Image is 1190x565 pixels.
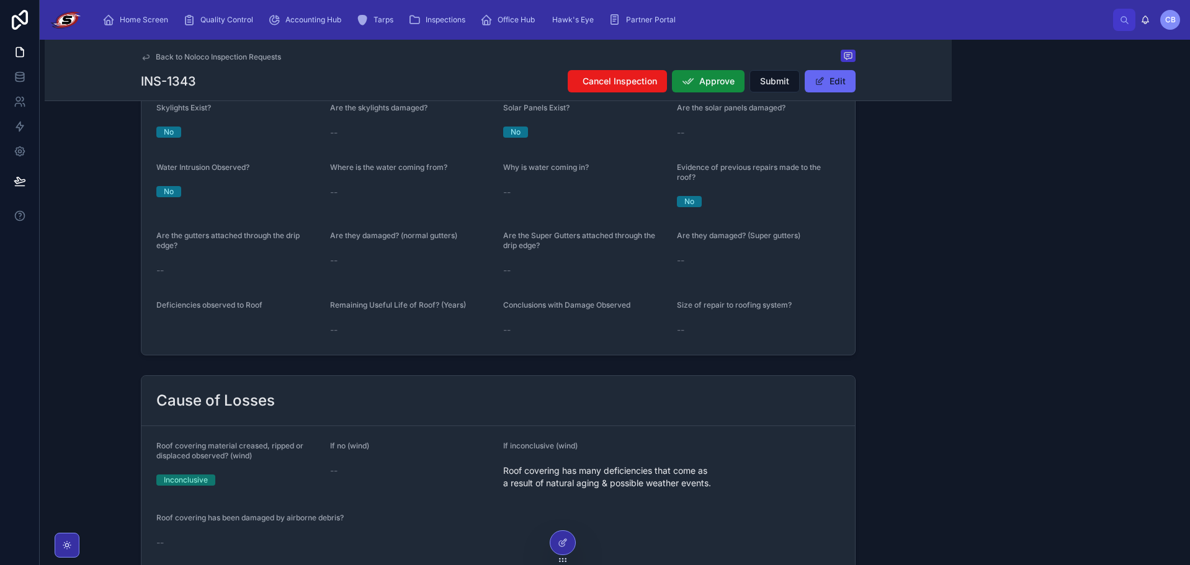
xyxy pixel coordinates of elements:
[156,103,211,112] span: Skylights Exist?
[626,15,676,25] span: Partner Portal
[503,186,511,198] span: --
[330,231,457,240] span: Are they damaged? (normal gutters)
[552,15,594,25] span: Hawk's Eye
[699,75,735,87] span: Approve
[672,70,745,92] button: Approve
[426,15,465,25] span: Inspections
[141,73,196,90] h1: INS-1343
[503,324,511,336] span: --
[760,75,789,87] span: Submit
[141,52,281,62] a: Back to Noloco Inspection Requests
[568,70,667,92] button: Cancel Inspection
[677,231,800,240] span: Are they damaged? (Super gutters)
[156,162,249,172] span: Water Intrusion Observed?
[156,536,164,549] span: --
[583,75,657,87] span: Cancel Inspection
[677,103,785,112] span: Are the solar panels damaged?
[92,6,1113,33] div: scrollable content
[677,127,684,139] span: --
[120,15,168,25] span: Home Screen
[164,186,174,197] div: No
[164,474,208,486] div: Inconclusive
[503,441,578,450] span: If inconclusive (wind)
[684,196,694,207] div: No
[511,127,521,138] div: No
[330,300,466,309] span: Remaining Useful Life of Roof? (Years)
[677,162,821,182] span: Evidence of previous repairs made to the roof?
[156,513,344,522] span: Roof covering has been damaged by airborne debris?
[156,52,281,62] span: Back to Noloco Inspection Requests
[503,103,570,112] span: Solar Panels Exist?
[374,15,393,25] span: Tarps
[330,254,338,267] span: --
[179,9,262,31] a: Quality Control
[546,9,602,31] a: Hawk's Eye
[285,15,341,25] span: Accounting Hub
[330,441,369,450] span: If no (wind)
[805,70,856,92] button: Edit
[1165,15,1176,25] span: CB
[50,10,83,30] img: App logo
[498,15,535,25] span: Office Hub
[605,9,684,31] a: Partner Portal
[200,15,253,25] span: Quality Control
[164,127,174,138] div: No
[156,300,262,309] span: Deficiencies observed to Roof
[330,127,338,139] span: --
[405,9,474,31] a: Inspections
[156,264,164,277] span: --
[749,70,800,92] button: Submit
[330,465,338,477] span: --
[677,300,792,309] span: Size of repair to roofing system?
[330,103,427,112] span: Are the skylights damaged?
[677,324,684,336] span: --
[330,186,338,198] span: --
[99,9,177,31] a: Home Screen
[352,9,402,31] a: Tarps
[503,465,840,489] span: Roof covering has many deficiencies that come as a result of natural aging & possible weather eve...
[156,391,275,411] h2: Cause of Losses
[677,254,684,267] span: --
[503,162,589,172] span: Why is water coming in?
[503,264,511,277] span: --
[330,162,447,172] span: Where is the water coming from?
[503,231,655,250] span: Are the Super Gutters attached through the drip edge?
[503,300,630,309] span: Conclusions with Damage Observed
[264,9,350,31] a: Accounting Hub
[476,9,544,31] a: Office Hub
[330,324,338,336] span: --
[156,441,303,460] span: Roof covering material creased, ripped or displaced observed? (wind)
[156,231,300,250] span: Are the gutters attached through the drip edge?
